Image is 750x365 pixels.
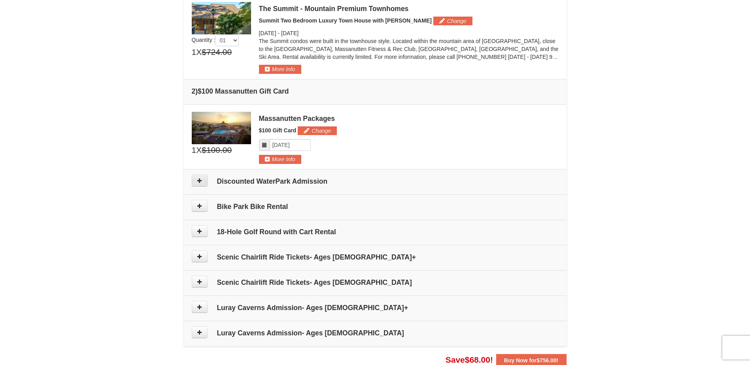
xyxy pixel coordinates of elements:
h4: Bike Park Bike Rental [192,203,559,211]
div: Massanutten Packages [259,115,559,122]
h4: Discounted WaterPark Admission [192,177,559,185]
span: Quantity : [192,37,239,43]
h4: 2 $100 Massanutten Gift Card [192,87,559,95]
h4: Scenic Chairlift Ride Tickets- Ages [DEMOGRAPHIC_DATA]+ [192,253,559,261]
h4: Scenic Chairlift Ride Tickets- Ages [DEMOGRAPHIC_DATA] [192,278,559,286]
span: $724.00 [202,46,232,58]
span: $756.00 [537,357,557,363]
h4: Luray Caverns Admission- Ages [DEMOGRAPHIC_DATA]+ [192,304,559,312]
span: $100 Gift Card [259,127,297,134]
span: 1 [192,46,196,58]
span: X [196,144,202,156]
strong: Buy Now for ! [504,357,559,363]
span: Save ! [446,355,493,364]
button: Change [433,17,472,25]
span: [DATE] [281,30,298,36]
span: [DATE] [259,30,276,36]
span: $68.00 [465,355,490,364]
img: 19219034-1-0eee7e00.jpg [192,2,251,34]
button: Change [298,126,337,135]
h4: 18-Hole Golf Round with Cart Rental [192,228,559,236]
span: Summit Two Bedroom Luxury Town House with [PERSON_NAME] [259,17,432,24]
span: $100.00 [202,144,232,156]
p: The Summit condos were built in the townhouse style. Located within the mountain area of [GEOGRAP... [259,37,559,61]
span: - [278,30,280,36]
button: More Info [259,65,301,73]
button: More Info [259,155,301,164]
img: 6619879-1.jpg [192,112,251,144]
span: ) [195,87,198,95]
h4: Luray Caverns Admission- Ages [DEMOGRAPHIC_DATA] [192,329,559,337]
div: The Summit - Mountain Premium Townhomes [259,5,559,13]
span: X [196,46,202,58]
span: 1 [192,144,196,156]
